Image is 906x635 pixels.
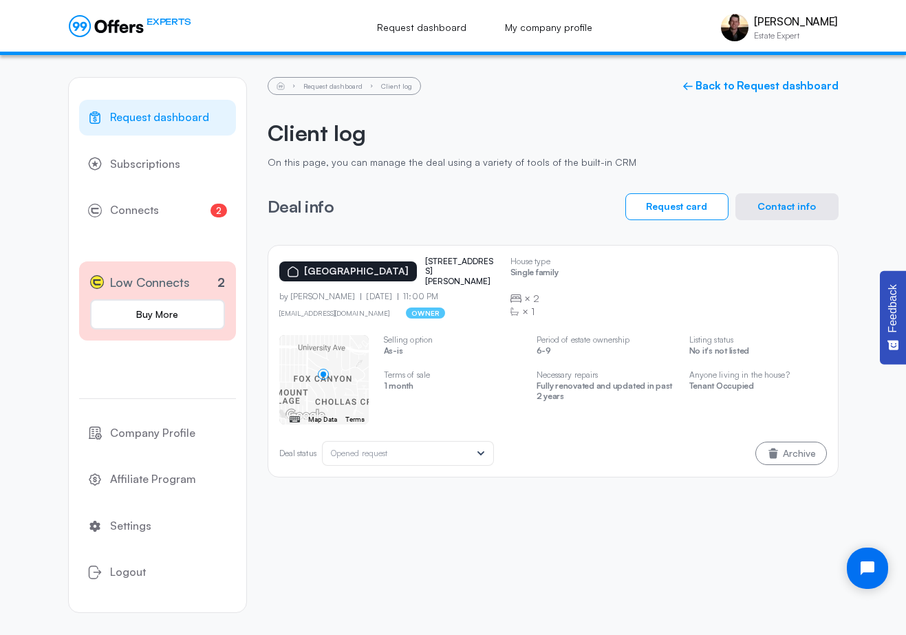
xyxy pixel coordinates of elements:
[490,12,607,43] a: My company profile
[510,257,559,266] p: House type
[537,335,674,345] p: Period of estate ownership
[279,309,390,317] a: [EMAIL_ADDRESS][DOMAIN_NAME]
[384,381,521,394] p: 1 month
[79,147,236,182] a: Subscriptions
[689,346,827,359] p: No it's not listed
[537,335,674,415] swiper-slide: 3 / 5
[835,536,900,601] iframe: Tidio Chat
[510,305,559,319] div: ×
[79,416,236,451] a: Company Profile
[268,197,334,215] h3: Deal info
[398,292,438,301] p: 11:00 PM
[79,100,236,136] a: Request dashboard
[110,155,180,173] span: Subscriptions
[331,448,388,458] span: Opened request
[110,563,146,581] span: Logout
[362,12,482,43] a: Request dashboard
[721,14,748,41] img: Aris Anagnos
[79,193,236,228] a: Connects2
[531,305,535,319] span: 1
[406,308,445,319] p: owner
[755,442,827,465] button: Archive
[268,120,839,146] h2: Client log
[381,83,412,89] li: Client log
[625,193,729,220] button: Request card
[887,284,899,332] span: Feedback
[110,202,159,219] span: Connects
[384,370,521,380] p: Terms of sale
[754,15,837,28] p: [PERSON_NAME]
[268,157,839,169] p: On this page, you can manage the deal using a variety of tools of the built-in CRM
[735,193,839,220] button: Contact info
[69,15,191,37] a: EXPERTS
[510,292,559,305] div: ×
[110,471,196,488] span: Affiliate Program
[279,292,361,301] p: by [PERSON_NAME]
[783,449,816,458] span: Archive
[279,449,316,458] p: Deal status
[303,82,363,90] a: Request dashboard
[689,335,827,405] swiper-slide: 4 / 5
[79,508,236,544] a: Settings
[384,335,521,405] swiper-slide: 2 / 5
[110,517,151,535] span: Settings
[689,381,827,394] p: Tenant Occupied
[689,335,827,345] p: Listing status
[425,257,494,286] p: [STREET_ADDRESS][PERSON_NAME]
[360,292,398,301] p: [DATE]
[510,268,559,281] p: Single family
[682,79,839,92] a: ← Back to Request dashboard
[79,462,236,497] a: Affiliate Program
[147,15,191,28] span: EXPERTS
[537,370,674,380] p: Necessary repairs
[304,266,409,277] p: [GEOGRAPHIC_DATA]
[537,381,674,405] p: Fully renovated and updated in past 2 years
[689,370,827,380] p: Anyone living in the house?
[211,204,227,217] span: 2
[110,424,195,442] span: Company Profile
[880,270,906,364] button: Feedback - Show survey
[110,109,209,127] span: Request dashboard
[109,272,190,292] span: Low Connects
[533,292,539,305] span: 2
[384,335,521,345] p: Selling option
[217,273,225,292] p: 2
[537,346,674,359] p: 6-9
[279,335,369,424] swiper-slide: 1 / 5
[384,346,521,359] p: As-is
[754,32,837,40] p: Estate Expert
[79,555,236,590] button: Logout
[90,299,225,330] a: Buy More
